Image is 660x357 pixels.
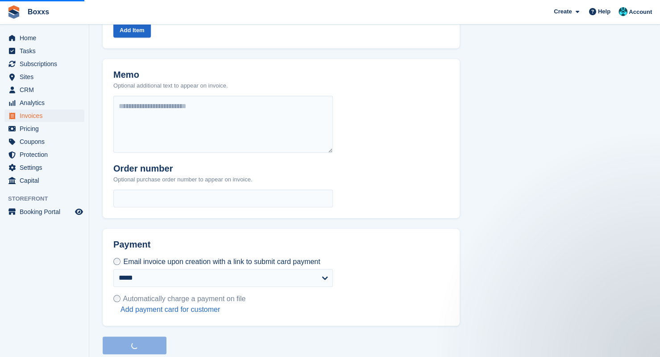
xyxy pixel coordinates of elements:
[20,135,73,148] span: Coupons
[20,206,73,218] span: Booking Portal
[20,161,73,174] span: Settings
[4,135,84,148] a: menu
[4,97,84,109] a: menu
[123,295,246,302] span: Automatically charge a payment on file
[4,71,84,83] a: menu
[113,175,252,184] p: Optional purchase order number to appear on invoice.
[20,84,73,96] span: CRM
[20,45,73,57] span: Tasks
[113,70,228,80] h2: Memo
[113,239,333,257] h2: Payment
[4,206,84,218] a: menu
[123,258,320,265] span: Email invoice upon creation with a link to submit card payment
[113,81,228,90] p: Optional additional text to appear on invoice.
[4,45,84,57] a: menu
[4,109,84,122] a: menu
[4,174,84,187] a: menu
[598,7,610,16] span: Help
[20,122,73,135] span: Pricing
[20,32,73,44] span: Home
[113,295,120,302] input: Automatically charge a payment on file Add payment card for customer
[113,23,151,38] button: Add Item
[618,7,627,16] img: Graham Buchan
[629,8,652,17] span: Account
[7,5,21,19] img: stora-icon-8386f47178a22dfd0bd8f6a31ec36ba5ce8667c1dd55bd0f319d3a0aa187defe.svg
[20,58,73,70] span: Subscriptions
[24,4,53,19] a: Boxxs
[113,258,120,265] input: Email invoice upon creation with a link to submit card payment
[20,71,73,83] span: Sites
[4,161,84,174] a: menu
[20,109,73,122] span: Invoices
[554,7,572,16] span: Create
[20,97,73,109] span: Analytics
[20,148,73,161] span: Protection
[20,174,73,187] span: Capital
[4,122,84,135] a: menu
[120,305,245,314] a: Add payment card for customer
[4,148,84,161] a: menu
[4,84,84,96] a: menu
[4,58,84,70] a: menu
[74,206,84,217] a: Preview store
[113,164,252,174] h2: Order number
[8,194,89,203] span: Storefront
[4,32,84,44] a: menu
